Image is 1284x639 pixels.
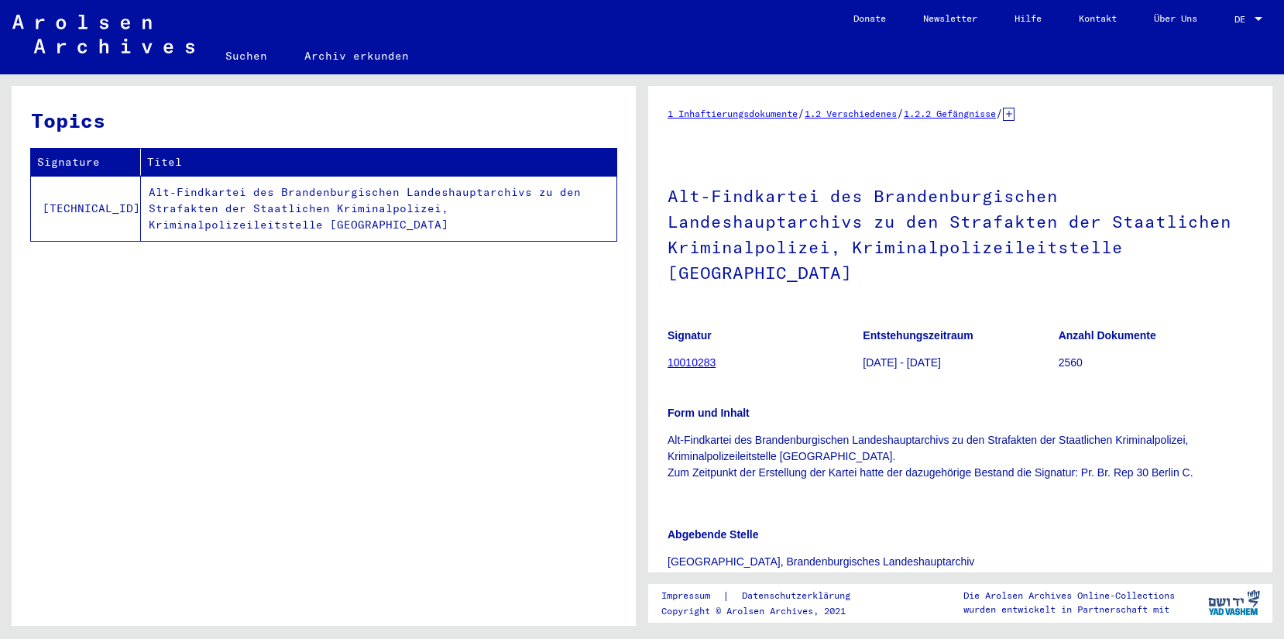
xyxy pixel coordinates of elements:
b: Form und Inhalt [668,407,750,419]
b: Entstehungszeitraum [863,329,973,342]
a: Datenschutzerklärung [730,588,869,604]
th: Signature [31,149,141,176]
td: [TECHNICAL_ID] [31,176,141,241]
b: Signatur [668,329,712,342]
a: Suchen [207,37,286,74]
p: Die Arolsen Archives Online-Collections [963,589,1175,603]
p: Alt-Findkartei des Brandenburgischen Landeshauptarchivs zu den Strafakten der Staatlichen Krimina... [668,432,1253,497]
h1: Alt-Findkartei des Brandenburgischen Landeshauptarchivs zu den Strafakten der Staatlichen Krimina... [668,160,1253,305]
span: / [798,106,805,120]
a: 1.2.2 Gefängnisse [904,108,996,119]
th: Titel [141,149,616,176]
img: yv_logo.png [1205,583,1263,622]
a: Archiv erkunden [286,37,427,74]
span: DE [1234,14,1251,25]
a: 1.2 Verschiedenes [805,108,897,119]
a: 10010283 [668,356,716,369]
p: Copyright © Arolsen Archives, 2021 [661,604,869,618]
b: Anzahl Dokumente [1059,329,1156,342]
h3: Topics [31,105,616,136]
a: 1 Inhaftierungsdokumente [668,108,798,119]
p: 2560 [1059,355,1253,371]
span: / [996,106,1003,120]
td: Alt-Findkartei des Brandenburgischen Landeshauptarchivs zu den Strafakten der Staatlichen Krimina... [141,176,616,241]
a: Impressum [661,588,723,604]
p: wurden entwickelt in Partnerschaft mit [963,603,1175,617]
span: / [897,106,904,120]
div: | [661,588,869,604]
p: [GEOGRAPHIC_DATA], Brandenburgisches Landeshauptarchiv [668,554,1253,570]
b: Abgebende Stelle [668,528,758,541]
p: [DATE] - [DATE] [863,355,1057,371]
img: Arolsen_neg.svg [12,15,194,53]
